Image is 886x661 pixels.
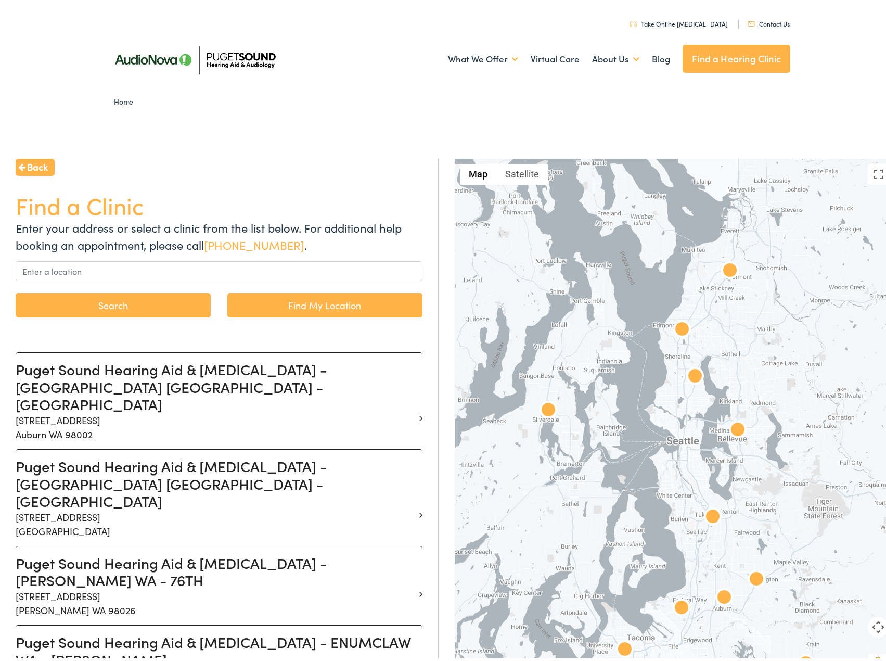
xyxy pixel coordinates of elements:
[16,454,415,535] a: Puget Sound Hearing Aid & [MEDICAL_DATA] - [GEOGRAPHIC_DATA] [GEOGRAPHIC_DATA] - [GEOGRAPHIC_DATA...
[227,290,422,314] a: Find My Location
[630,18,637,24] img: utility icon
[114,93,138,104] a: Home
[16,358,415,410] h3: Puget Sound Hearing Aid & [MEDICAL_DATA] - [GEOGRAPHIC_DATA] [GEOGRAPHIC_DATA] - [GEOGRAPHIC_DATA]
[16,454,415,507] h3: Puget Sound Hearing Aid & [MEDICAL_DATA] - [GEOGRAPHIC_DATA] [GEOGRAPHIC_DATA] - [GEOGRAPHIC_DATA]
[460,161,496,182] button: Show street map
[16,410,415,438] p: [STREET_ADDRESS] Auburn WA 98002
[204,234,304,250] a: [PHONE_NUMBER]
[16,551,415,614] a: Puget Sound Hearing Aid & [MEDICAL_DATA] - [PERSON_NAME] WA - 76TH [STREET_ADDRESS][PERSON_NAME] ...
[16,290,211,314] button: Search
[748,18,755,23] img: utility icon
[16,358,415,438] a: Puget Sound Hearing Aid & [MEDICAL_DATA] - [GEOGRAPHIC_DATA] [GEOGRAPHIC_DATA] - [GEOGRAPHIC_DATA...
[592,37,639,75] a: About Us
[16,258,422,278] input: Enter a location
[16,216,422,250] p: Enter your address or select a clinic from the list below. For additional help booking an appoint...
[16,586,415,614] p: [STREET_ADDRESS] [PERSON_NAME] WA 98026
[652,37,670,75] a: Blog
[16,188,422,216] h1: Find a Clinic
[448,37,518,75] a: What We Offer
[748,16,790,25] a: Contact Us
[16,507,415,535] p: [STREET_ADDRESS] [GEOGRAPHIC_DATA]
[531,37,580,75] a: Virtual Care
[27,157,48,171] span: Back
[683,42,790,70] a: Find a Hearing Clinic
[16,156,55,173] a: Back
[496,161,548,182] button: Show satellite imagery
[16,551,415,586] h3: Puget Sound Hearing Aid & [MEDICAL_DATA] - [PERSON_NAME] WA - 76TH
[630,16,728,25] a: Take Online [MEDICAL_DATA]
